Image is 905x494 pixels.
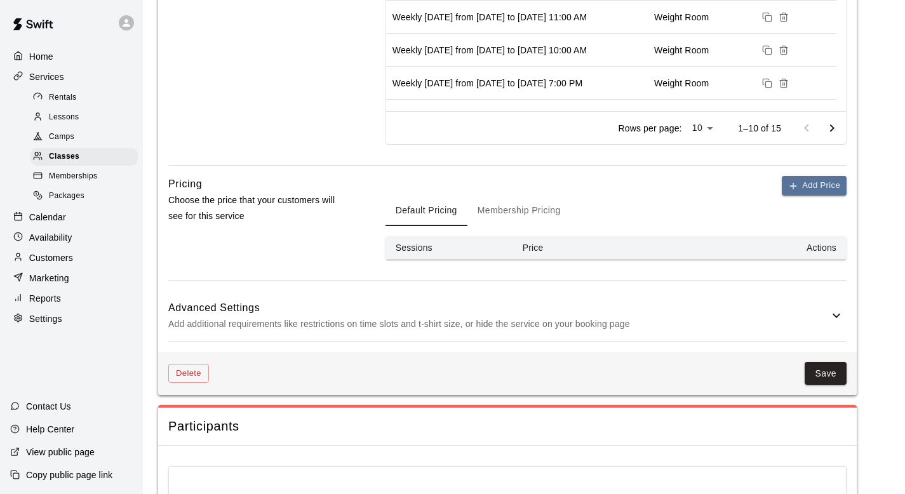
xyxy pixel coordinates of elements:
div: Memberships [30,168,138,185]
p: Help Center [26,423,74,436]
span: Camps [49,131,74,144]
button: Add Price [782,176,847,196]
button: Save [805,362,847,385]
a: Lessons [30,107,143,127]
th: Actions [640,236,847,260]
p: Rows per page: [618,122,681,135]
p: Customers [29,251,73,264]
span: Packages [49,190,84,203]
button: Duplicate sessions [759,75,775,91]
a: Classes [30,147,143,167]
button: Duplicate sessions [759,108,775,124]
div: Weekly on Saturday from 9/27/2025 to 11/1/2025 at 11:00 AM [392,11,587,23]
h6: Pricing [168,176,202,192]
div: Weight Room [654,44,709,57]
span: Rentals [49,91,77,104]
p: 1–10 of 15 [738,122,781,135]
a: Settings [10,309,133,328]
span: Participants [168,418,847,435]
p: Home [29,50,53,63]
button: Membership Pricing [467,196,571,226]
a: Memberships [30,167,143,187]
button: Duplicate sessions [759,9,775,25]
div: Weekly on Saturday from 9/27/2025 to 10/4/2025 at 10:00 AM [392,44,587,57]
p: Reports [29,292,61,305]
div: Lessons [30,109,138,126]
div: 10 [687,119,718,137]
a: Services [10,67,133,86]
p: Copy public page link [26,469,112,481]
a: Rentals [30,88,143,107]
button: Delete [168,364,209,384]
button: Default Pricing [385,196,467,226]
a: Packages [30,187,143,206]
div: Packages [30,187,138,205]
span: Memberships [49,170,97,183]
button: Go to next page [819,116,845,141]
div: Weight Room [654,77,709,90]
div: Weight Room [654,11,709,23]
p: View public page [26,446,95,458]
a: Calendar [10,208,133,227]
div: Rentals [30,89,138,107]
div: Weekly on Thursday from 9/25/2025 to 10/30/2025 at 5:00 PM [392,110,582,123]
div: Weight Room [654,110,709,123]
a: Customers [10,248,133,267]
a: Home [10,47,133,66]
a: Reports [10,289,133,308]
p: Choose the price that your customers will see for this service [168,192,345,224]
p: Calendar [29,211,66,224]
span: Classes [49,150,79,163]
div: Advanced SettingsAdd additional requirements like restrictions on time slots and t-shirt size, or... [168,291,847,341]
p: Marketing [29,272,69,284]
p: Services [29,70,64,83]
div: Weekly on Thursday from 9/25/2025 to 10/2/2025 at 7:00 PM [392,77,582,90]
h6: Advanced Settings [168,300,829,316]
span: Delete sessions [775,11,792,21]
div: Classes [30,148,138,166]
span: Delete sessions [775,110,792,120]
a: Marketing [10,269,133,288]
th: Price [513,236,640,260]
p: Add additional requirements like restrictions on time slots and t-shirt size, or hide the service... [168,316,829,332]
span: Delete sessions [775,44,792,54]
th: Sessions [385,236,513,260]
span: Lessons [49,111,79,124]
p: Contact Us [26,400,71,413]
p: Availability [29,231,72,244]
button: Duplicate sessions [759,42,775,58]
a: Camps [30,128,143,147]
a: Availability [10,228,133,247]
div: Camps [30,128,138,146]
span: Delete sessions [775,77,792,87]
p: Settings [29,312,62,325]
